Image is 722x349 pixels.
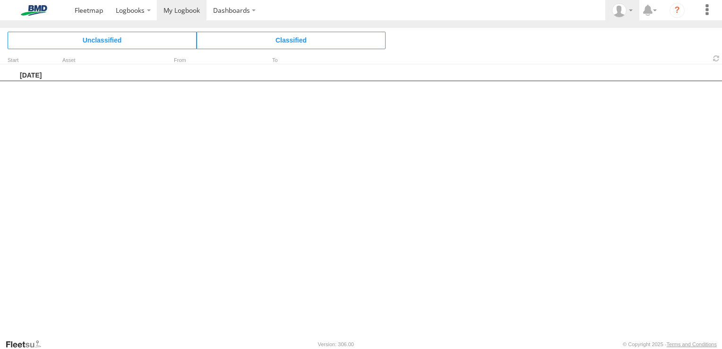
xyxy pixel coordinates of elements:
[8,58,36,63] div: Click to Sort
[9,5,59,16] img: bmd-logo.svg
[670,3,685,18] i: ?
[609,3,636,17] div: Chris Brett
[623,341,717,347] div: © Copyright 2025 -
[5,340,49,349] a: Visit our Website
[711,54,722,63] span: Refresh
[667,341,717,347] a: Terms and Conditions
[161,58,255,63] div: From
[259,58,353,63] div: To
[8,32,197,49] span: Click to view Unclassified Trips
[62,58,157,63] div: Asset
[318,341,354,347] div: Version: 306.00
[197,32,386,49] span: Click to view Classified Trips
